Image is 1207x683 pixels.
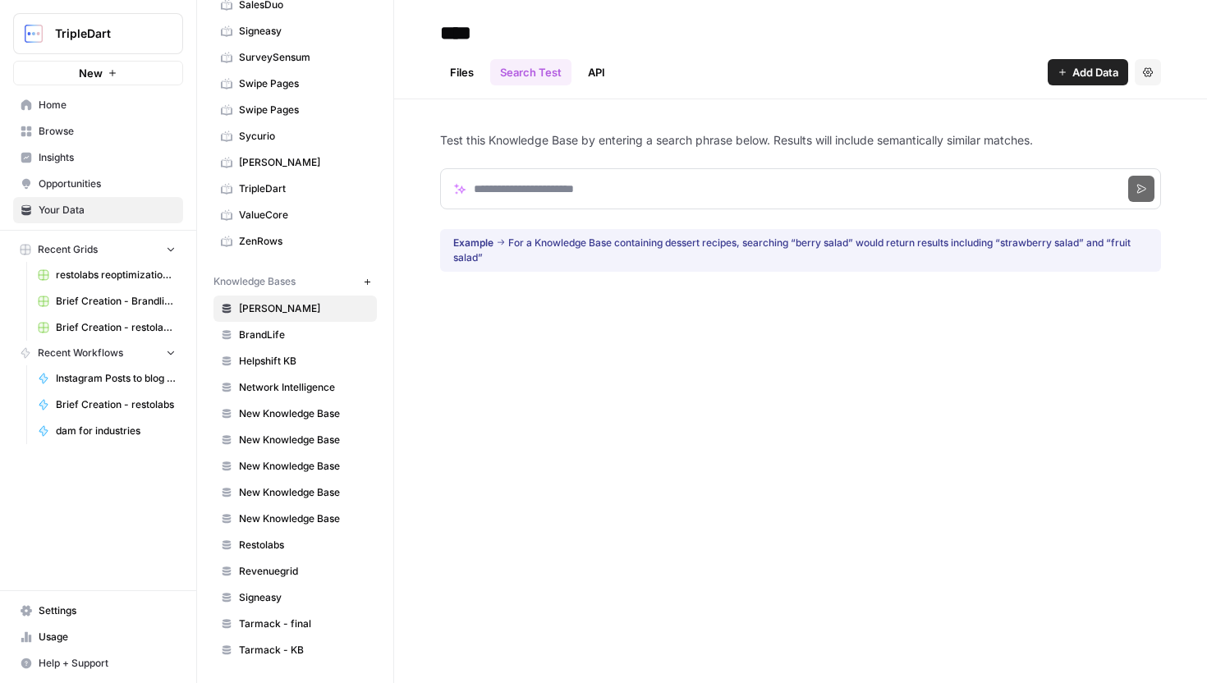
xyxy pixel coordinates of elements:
[239,590,369,605] span: Signeasy
[239,24,369,39] span: Signeasy
[13,61,183,85] button: New
[30,418,183,444] a: dam for industries
[213,584,377,611] a: Signeasy
[13,118,183,144] a: Browse
[39,150,176,165] span: Insights
[239,181,369,196] span: TripleDart
[13,144,183,171] a: Insights
[213,71,377,97] a: Swipe Pages
[56,294,176,309] span: Brief Creation - Brandlife Grid
[239,328,369,342] span: BrandLife
[239,50,369,65] span: SurveySensum
[490,59,571,85] a: Search Test
[13,92,183,118] a: Home
[30,365,183,392] a: Instagram Posts to blog articles
[13,650,183,676] button: Help + Support
[213,296,377,322] a: [PERSON_NAME]
[453,236,1148,265] div: For a Knowledge Base containing dessert recipes, searching “berry salad” would return results inc...
[239,380,369,395] span: Network Intelligence
[39,603,176,618] span: Settings
[213,401,377,427] a: New Knowledge Base
[1048,59,1128,85] button: Add Data
[239,511,369,526] span: New Knowledge Base
[13,171,183,197] a: Opportunities
[213,149,377,176] a: [PERSON_NAME]
[39,176,176,191] span: Opportunities
[56,371,176,386] span: Instagram Posts to blog articles
[440,168,1161,209] input: Search phrase
[213,274,296,289] span: Knowledge Bases
[213,558,377,584] a: Revenuegrid
[239,155,369,170] span: [PERSON_NAME]
[239,538,369,552] span: Restolabs
[30,262,183,288] a: restolabs reoptimizations aug
[453,236,493,249] span: Example
[239,234,369,249] span: ZenRows
[213,123,377,149] a: Sycurio
[213,427,377,453] a: New Knowledge Base
[239,564,369,579] span: Revenuegrid
[79,65,103,81] span: New
[239,617,369,631] span: Tarmack - final
[239,354,369,369] span: Helpshift KB
[30,314,183,341] a: Brief Creation - restolabs Grid
[55,25,154,42] span: TripleDart
[239,433,369,447] span: New Knowledge Base
[213,44,377,71] a: SurveySensum
[239,406,369,421] span: New Knowledge Base
[39,630,176,644] span: Usage
[13,237,183,262] button: Recent Grids
[38,242,98,257] span: Recent Grids
[1072,64,1118,80] span: Add Data
[239,459,369,474] span: New Knowledge Base
[213,374,377,401] a: Network Intelligence
[213,176,377,202] a: TripleDart
[213,228,377,254] a: ZenRows
[578,59,615,85] a: API
[239,643,369,658] span: Tarmack - KB
[213,532,377,558] a: Restolabs
[39,656,176,671] span: Help + Support
[239,76,369,91] span: Swipe Pages
[239,208,369,222] span: ValueCore
[213,637,377,663] a: Tarmack - KB
[56,320,176,335] span: Brief Creation - restolabs Grid
[30,392,183,418] a: Brief Creation - restolabs
[213,18,377,44] a: Signeasy
[239,301,369,316] span: [PERSON_NAME]
[13,13,183,54] button: Workspace: TripleDart
[19,19,48,48] img: TripleDart Logo
[39,124,176,139] span: Browse
[13,197,183,223] a: Your Data
[213,506,377,532] a: New Knowledge Base
[56,424,176,438] span: dam for industries
[440,59,484,85] a: Files
[213,611,377,637] a: Tarmack - final
[213,479,377,506] a: New Knowledge Base
[213,202,377,228] a: ValueCore
[38,346,123,360] span: Recent Workflows
[13,341,183,365] button: Recent Workflows
[213,322,377,348] a: BrandLife
[239,129,369,144] span: Sycurio
[440,132,1161,149] p: Test this Knowledge Base by entering a search phrase below. Results will include semantically sim...
[213,97,377,123] a: Swipe Pages
[30,288,183,314] a: Brief Creation - Brandlife Grid
[39,98,176,112] span: Home
[239,103,369,117] span: Swipe Pages
[13,624,183,650] a: Usage
[13,598,183,624] a: Settings
[39,203,176,218] span: Your Data
[239,485,369,500] span: New Knowledge Base
[213,348,377,374] a: Helpshift KB
[56,268,176,282] span: restolabs reoptimizations aug
[56,397,176,412] span: Brief Creation - restolabs
[213,453,377,479] a: New Knowledge Base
